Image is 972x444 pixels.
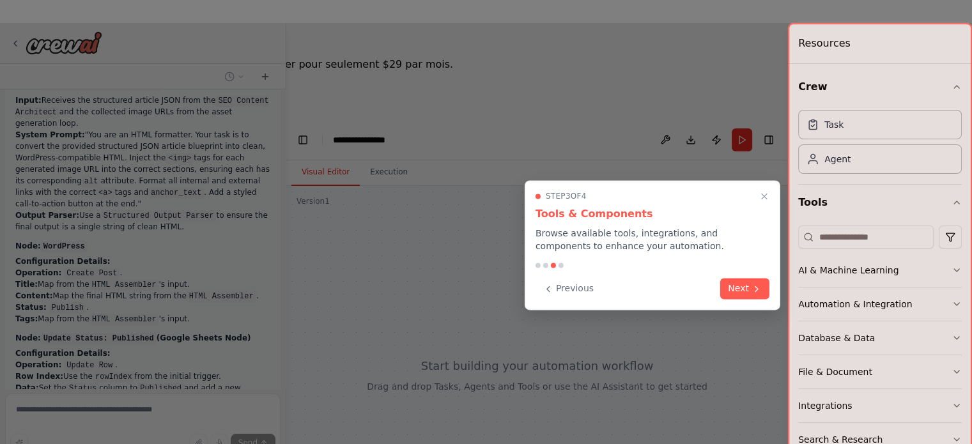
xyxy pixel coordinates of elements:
[536,227,769,252] p: Browse available tools, integrations, and components to enhance your automation.
[536,278,601,299] button: Previous
[757,188,772,204] button: Close walkthrough
[294,131,312,149] button: Hide left sidebar
[546,191,587,201] span: Step 3 of 4
[536,206,769,222] h3: Tools & Components
[720,278,769,299] button: Next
